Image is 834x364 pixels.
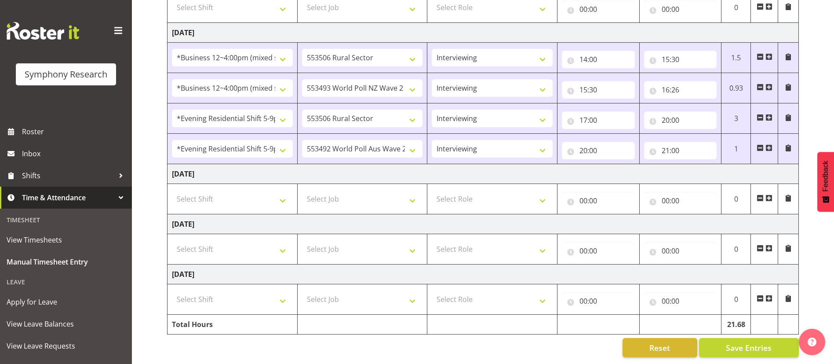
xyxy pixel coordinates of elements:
td: 3 [721,103,751,134]
input: Click to select... [562,242,635,260]
input: Click to select... [562,292,635,310]
span: Manual Timesheet Entry [7,255,125,268]
span: Inbox [22,147,127,160]
img: Rosterit website logo [7,22,79,40]
button: Feedback - Show survey [817,152,834,212]
input: Click to select... [562,111,635,129]
span: View Leave Requests [7,339,125,353]
input: Click to select... [644,0,717,18]
span: Roster [22,125,127,138]
div: Leave [2,273,130,291]
td: Total Hours [168,315,298,335]
a: View Timesheets [2,229,130,251]
a: Apply for Leave [2,291,130,313]
input: Click to select... [562,142,635,159]
a: Manual Timesheet Entry [2,251,130,273]
span: Shifts [22,169,114,182]
span: Save Entries [726,342,772,353]
span: View Leave Balances [7,317,125,331]
input: Click to select... [644,81,717,99]
td: 0 [721,184,751,214]
span: Time & Attendance [22,191,114,204]
a: View Leave Balances [2,313,130,335]
span: Feedback [822,161,830,191]
input: Click to select... [644,192,717,210]
td: 0 [721,284,751,315]
td: [DATE] [168,214,799,234]
button: Reset [623,338,697,357]
a: View Leave Requests [2,335,130,357]
td: 21.68 [721,315,751,335]
input: Click to select... [644,142,717,159]
button: Save Entries [699,338,799,357]
input: Click to select... [644,292,717,310]
input: Click to select... [562,51,635,68]
div: Timesheet [2,211,130,229]
div: Symphony Research [25,68,107,81]
span: Reset [649,342,670,353]
span: Apply for Leave [7,295,125,309]
td: 1.5 [721,43,751,73]
input: Click to select... [644,51,717,68]
input: Click to select... [644,111,717,129]
input: Click to select... [562,192,635,210]
span: View Timesheets [7,233,125,246]
td: [DATE] [168,164,799,184]
input: Click to select... [562,81,635,99]
td: 1 [721,134,751,164]
td: [DATE] [168,265,799,284]
input: Click to select... [644,242,717,260]
td: [DATE] [168,23,799,43]
input: Click to select... [562,0,635,18]
td: 0.93 [721,73,751,103]
td: 0 [721,234,751,265]
img: help-xxl-2.png [808,338,816,346]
